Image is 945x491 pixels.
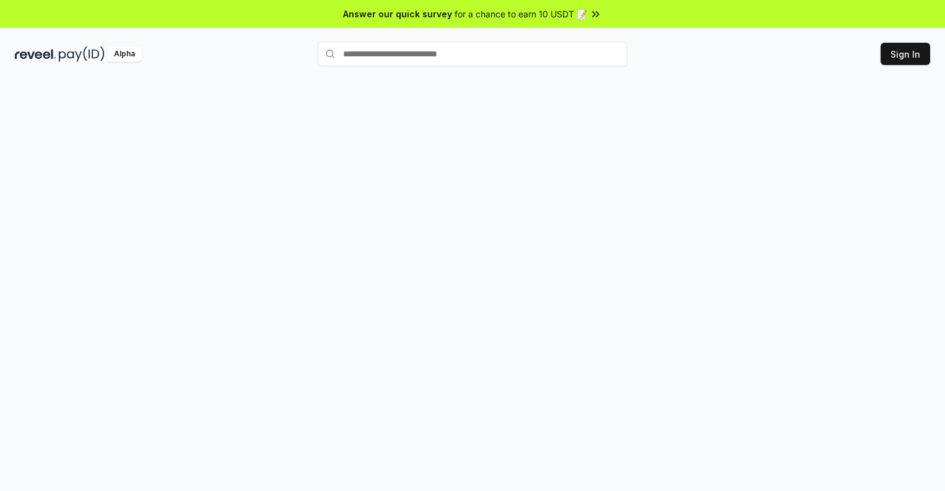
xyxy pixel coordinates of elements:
[343,7,452,20] span: Answer our quick survey
[455,7,587,20] span: for a chance to earn 10 USDT 📝
[15,46,56,62] img: reveel_dark
[107,46,142,62] div: Alpha
[59,46,105,62] img: pay_id
[881,43,930,65] button: Sign In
